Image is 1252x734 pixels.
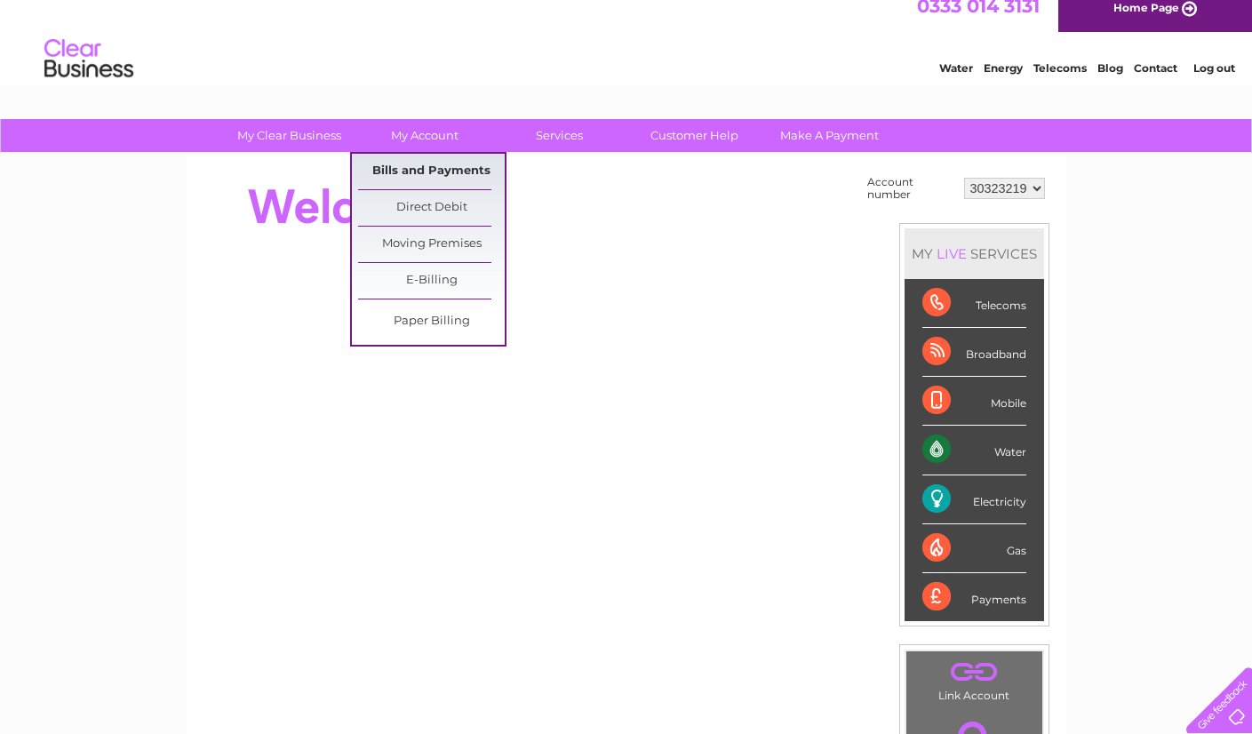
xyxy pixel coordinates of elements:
[911,656,1038,687] a: .
[922,377,1026,426] div: Mobile
[756,119,903,152] a: Make A Payment
[917,9,1040,31] a: 0333 014 3131
[922,279,1026,328] div: Telecoms
[1134,76,1177,89] a: Contact
[905,228,1044,279] div: MY SERVICES
[44,46,134,100] img: logo.png
[358,154,505,189] a: Bills and Payments
[1097,76,1123,89] a: Blog
[922,328,1026,377] div: Broadband
[922,475,1026,524] div: Electricity
[358,190,505,226] a: Direct Debit
[863,172,960,205] td: Account number
[216,119,363,152] a: My Clear Business
[358,304,505,339] a: Paper Billing
[358,263,505,299] a: E-Billing
[939,76,973,89] a: Water
[351,119,498,152] a: My Account
[358,227,505,262] a: Moving Premises
[207,10,1047,86] div: Clear Business is a trading name of Verastar Limited (registered in [GEOGRAPHIC_DATA] No. 3667643...
[1033,76,1087,89] a: Telecoms
[486,119,633,152] a: Services
[1193,76,1235,89] a: Log out
[905,650,1043,706] td: Link Account
[922,426,1026,475] div: Water
[922,573,1026,621] div: Payments
[922,524,1026,573] div: Gas
[984,76,1023,89] a: Energy
[621,119,768,152] a: Customer Help
[933,245,970,262] div: LIVE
